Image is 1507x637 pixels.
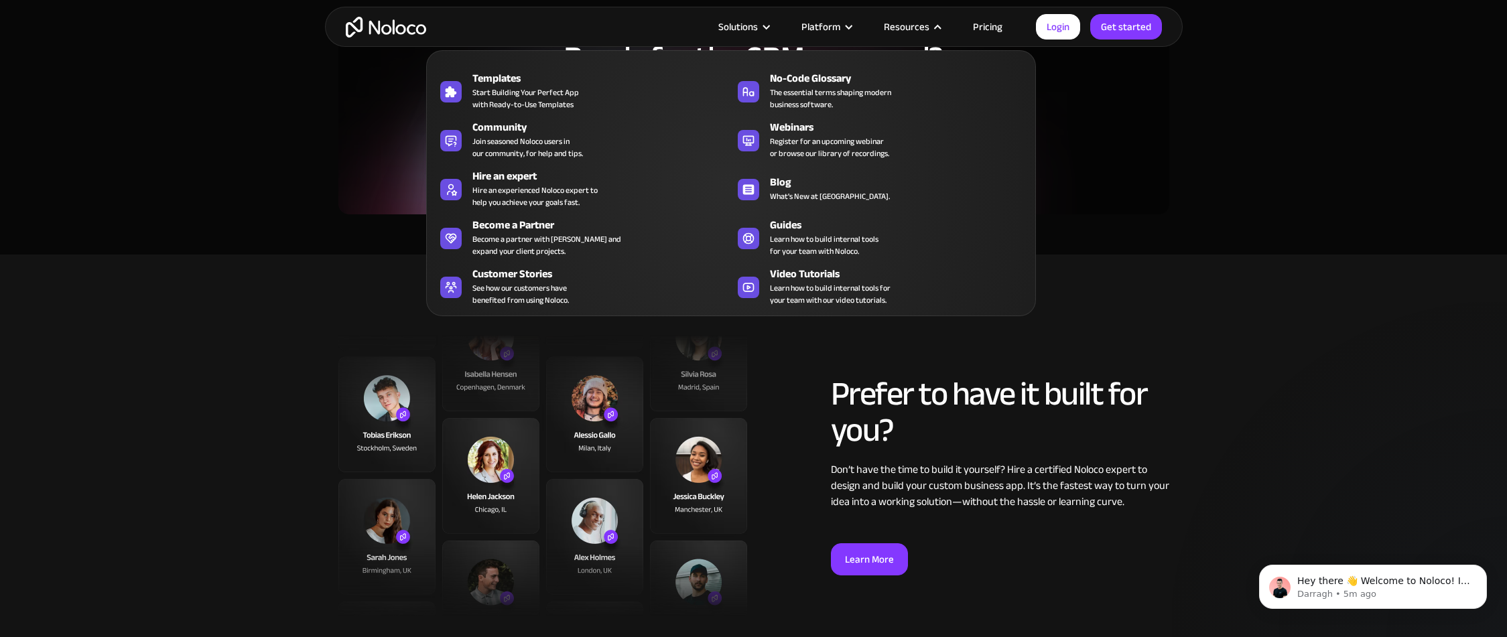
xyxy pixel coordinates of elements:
span: Learn how to build internal tools for your team with Noloco. [770,233,878,257]
h2: Ready for the CRM you need? [338,40,1169,76]
span: Join seasoned Noloco users in our community, for help and tips. [472,135,583,159]
div: Solutions [718,18,758,36]
a: Hire an expertHire an experienced Noloco expert tohelp you achieve your goals fast. [434,165,731,211]
a: WebinarsRegister for an upcoming webinaror browse our library of recordings. [731,117,1029,162]
a: TemplatesStart Building Your Perfect Appwith Ready-to-Use Templates [434,68,731,113]
a: home [346,17,426,38]
a: Login [1036,14,1080,40]
div: Hire an expert [472,168,737,184]
a: No-Code GlossaryThe essential terms shaping modernbusiness software. [731,68,1029,113]
nav: Resources [426,31,1036,316]
div: Platform [801,18,840,36]
a: CommunityJoin seasoned Noloco users inour community, for help and tips. [434,117,731,162]
div: Stop fighting with your existing CRM, organize your data with a flexible CRM solution—designed es... [338,96,1169,129]
a: GuidesLearn how to build internal toolsfor your team with Noloco. [731,214,1029,260]
span: What's New at [GEOGRAPHIC_DATA]. [770,190,890,202]
a: Become a PartnerBecome a partner with [PERSON_NAME] andexpand your client projects. [434,214,731,260]
iframe: Intercom notifications message [1239,537,1507,630]
div: Solutions [702,18,785,36]
a: Pricing [956,18,1019,36]
span: Register for an upcoming webinar or browse our library of recordings. [770,135,889,159]
div: Templates [472,70,737,86]
span: See how our customers have benefited from using Noloco. [472,282,569,306]
div: Video Tutorials [770,266,1035,282]
div: Webinars [770,119,1035,135]
span: Start Building Your Perfect App with Ready-to-Use Templates [472,86,579,111]
span: Learn how to build internal tools for your team with our video tutorials. [770,282,891,306]
a: Learn More [831,543,908,575]
a: Video TutorialsLearn how to build internal tools foryour team with our video tutorials. [731,263,1029,309]
div: Guides [770,217,1035,233]
div: Hire an experienced Noloco expert to help you achieve your goals fast. [472,184,598,208]
a: Get started [1090,14,1162,40]
div: Resources [884,18,929,36]
div: Customer Stories [472,266,737,282]
span: The essential terms shaping modern business software. [770,86,891,111]
div: Community [472,119,737,135]
div: Don’t have the time to build it yourself? Hire a certified Noloco expert to design and build your... [831,462,1169,510]
div: No-Code Glossary [770,70,1035,86]
div: Become a partner with [PERSON_NAME] and expand your client projects. [472,233,621,257]
div: Resources [867,18,956,36]
a: Customer StoriesSee how our customers havebenefited from using Noloco. [434,263,731,309]
h2: Prefer to have it built for you? [831,376,1169,448]
div: Become a Partner [472,217,737,233]
a: BlogWhat's New at [GEOGRAPHIC_DATA]. [731,165,1029,211]
div: Blog [770,174,1035,190]
div: Platform [785,18,867,36]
